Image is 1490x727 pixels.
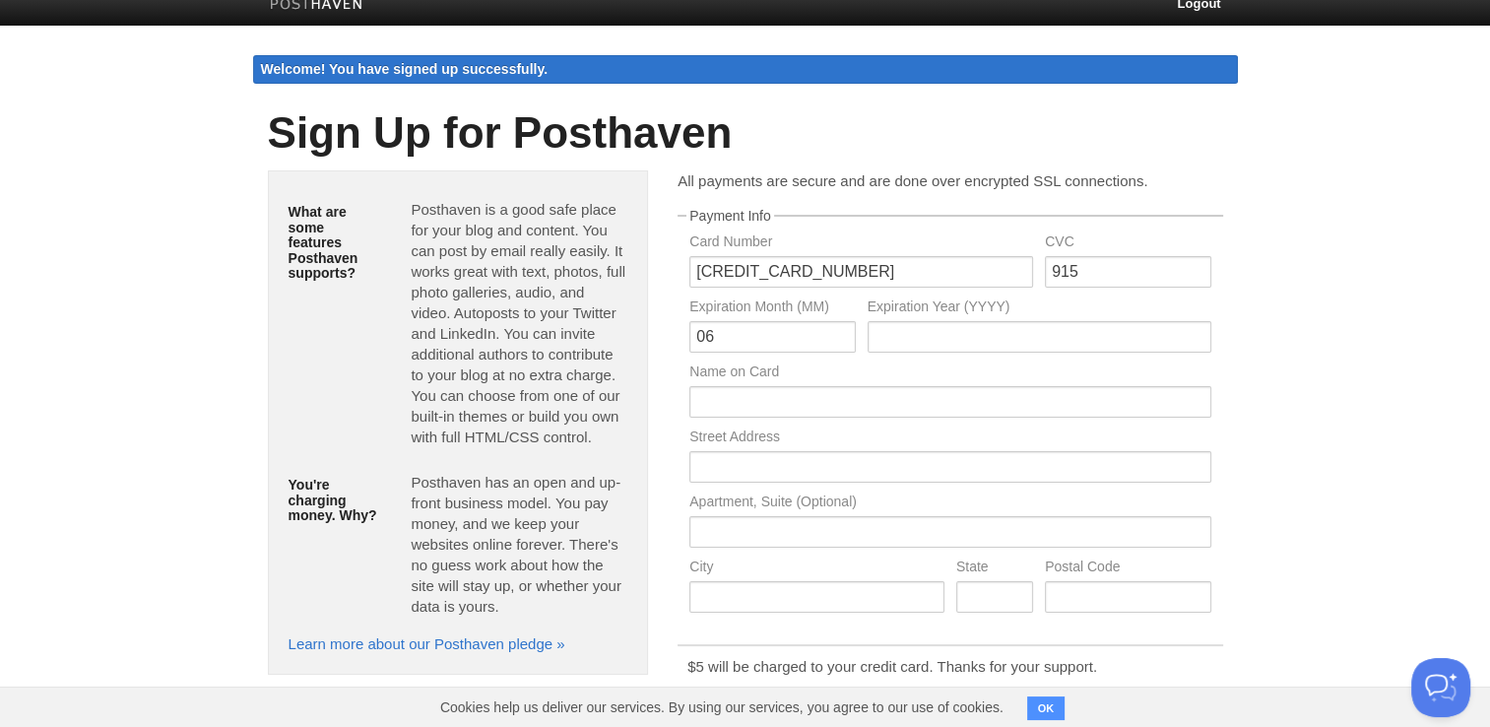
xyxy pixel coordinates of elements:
label: Postal Code [1045,560,1210,578]
label: State [956,560,1033,578]
div: Welcome! You have signed up successfully. [253,55,1238,84]
label: Expiration Year (YYYY) [868,299,1211,318]
a: Learn more about our Posthaven pledge » [289,635,565,652]
label: Street Address [689,430,1210,448]
p: $5 will be charged to your credit card. Thanks for your support. [687,656,1212,677]
label: Card Number [689,234,1033,253]
label: Apartment, Suite (Optional) [689,495,1210,513]
button: OK [1027,696,1066,720]
span: Cookies help us deliver our services. By using our services, you agree to our use of cookies. [421,688,1023,727]
label: CVC [1045,234,1210,253]
p: All payments are secure and are done over encrypted SSL connections. [678,170,1222,191]
h5: What are some features Posthaven supports? [289,205,382,281]
h5: You're charging money. Why? [289,478,382,523]
p: Posthaven is a good safe place for your blog and content. You can post by email really easily. It... [411,199,627,447]
label: Expiration Month (MM) [689,299,855,318]
label: City [689,560,944,578]
p: Posthaven has an open and up-front business model. You pay money, and we keep your websites onlin... [411,472,627,617]
h1: Sign Up for Posthaven [268,109,1223,157]
label: Name on Card [689,364,1210,383]
iframe: Help Scout Beacon - Open [1411,658,1470,717]
legend: Payment Info [686,209,774,223]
